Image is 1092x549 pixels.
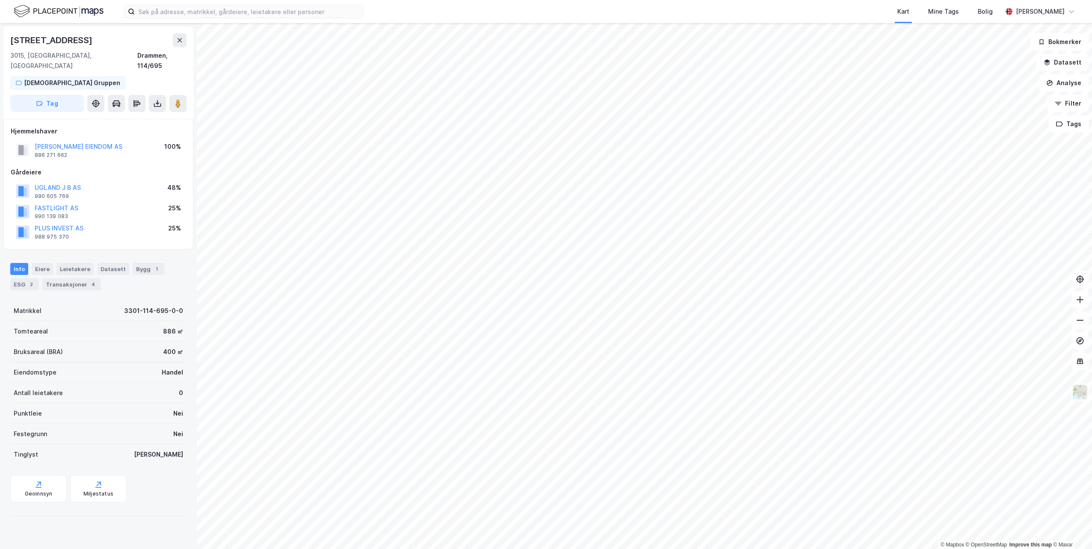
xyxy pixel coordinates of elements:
div: 988 975 370 [35,233,69,240]
a: Improve this map [1009,542,1052,548]
div: 886 271 662 [35,152,67,159]
div: 990 605 769 [35,193,69,200]
div: [PERSON_NAME] [134,449,183,460]
div: 25% [168,223,181,233]
div: Handel [162,367,183,378]
div: [STREET_ADDRESS] [10,33,94,47]
div: Kontrollprogram for chat [1049,508,1092,549]
div: 100% [164,142,181,152]
div: Bygg [133,263,164,275]
div: Eiere [32,263,53,275]
div: Miljøstatus [83,490,113,497]
a: Mapbox [941,542,964,548]
div: Leietakere [56,263,94,275]
div: Nei [173,408,183,419]
div: 886 ㎡ [163,326,183,336]
div: Tinglyst [14,449,38,460]
div: Gårdeiere [11,167,186,177]
div: 1 [152,265,161,273]
div: 3301-114-695-0-0 [124,306,183,316]
div: Transaksjoner [42,278,101,290]
div: Festegrunn [14,429,47,439]
button: Filter [1047,95,1089,112]
div: Punktleie [14,408,42,419]
div: Datasett [97,263,129,275]
div: [PERSON_NAME] [1016,6,1065,17]
a: OpenStreetMap [966,542,1007,548]
div: Matrikkel [14,306,42,316]
button: Bokmerker [1031,33,1089,50]
div: 2 [27,280,36,289]
div: Bolig [978,6,993,17]
div: Drammen, 114/695 [137,50,187,71]
img: Z [1072,384,1088,400]
div: 48% [167,183,181,193]
iframe: Chat Widget [1049,508,1092,549]
img: logo.f888ab2527a4732fd821a326f86c7f29.svg [14,4,104,19]
div: Antall leietakere [14,388,63,398]
div: ESG [10,278,39,290]
input: Søk på adresse, matrikkel, gårdeiere, leietakere eller personer [135,5,363,18]
div: Hjemmelshaver [11,126,186,136]
div: Tomteareal [14,326,48,336]
div: 990 139 083 [35,213,68,220]
div: 400 ㎡ [163,347,183,357]
div: Nei [173,429,183,439]
div: [DEMOGRAPHIC_DATA] Gruppen [24,78,120,88]
button: Tags [1049,115,1089,133]
button: Tag [10,95,84,112]
div: Eiendomstype [14,367,56,378]
button: Datasett [1036,54,1089,71]
div: 25% [168,203,181,213]
div: Mine Tags [928,6,959,17]
div: Bruksareal (BRA) [14,347,63,357]
div: Geoinnsyn [25,490,53,497]
div: 4 [89,280,98,289]
div: Kart [897,6,909,17]
div: 3015, [GEOGRAPHIC_DATA], [GEOGRAPHIC_DATA] [10,50,137,71]
div: 0 [179,388,183,398]
button: Analyse [1039,74,1089,91]
div: Info [10,263,28,275]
